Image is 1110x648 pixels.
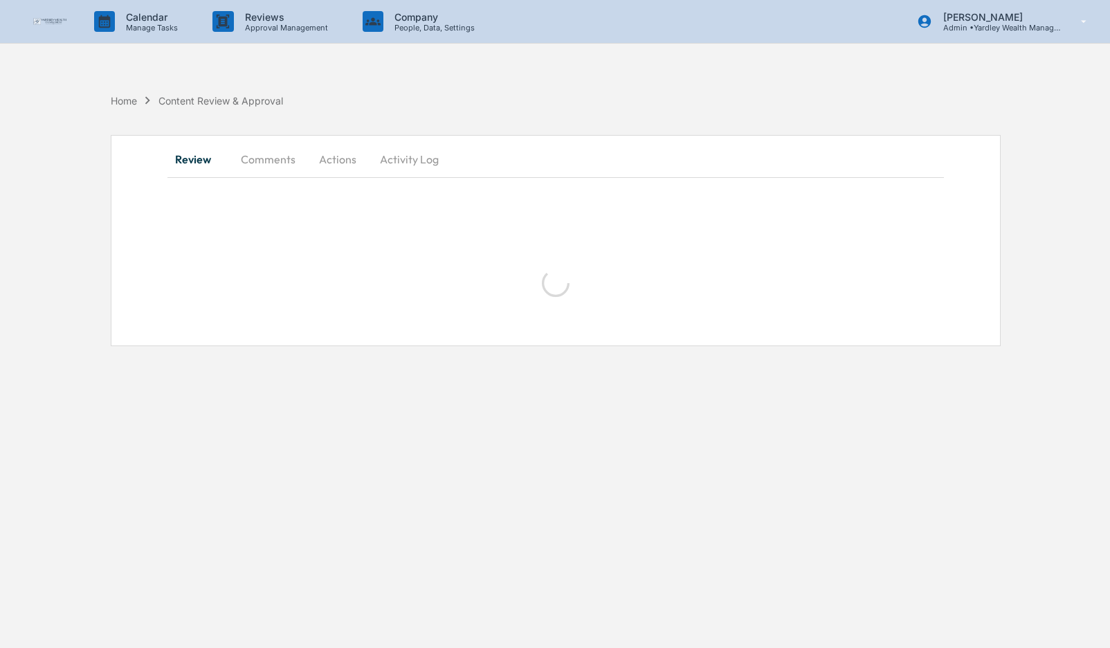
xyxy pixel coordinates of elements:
div: Content Review & Approval [158,95,283,107]
button: Review [167,143,230,176]
p: [PERSON_NAME] [932,11,1061,23]
div: Home [111,95,137,107]
p: Calendar [115,11,185,23]
button: Comments [230,143,307,176]
img: logo [33,18,66,26]
button: Actions [307,143,369,176]
button: Activity Log [369,143,450,176]
p: Manage Tasks [115,23,185,33]
p: Admin • Yardley Wealth Management [932,23,1061,33]
p: People, Data, Settings [383,23,482,33]
p: Approval Management [234,23,335,33]
p: Reviews [234,11,335,23]
p: Company [383,11,482,23]
div: secondary tabs example [167,143,945,176]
